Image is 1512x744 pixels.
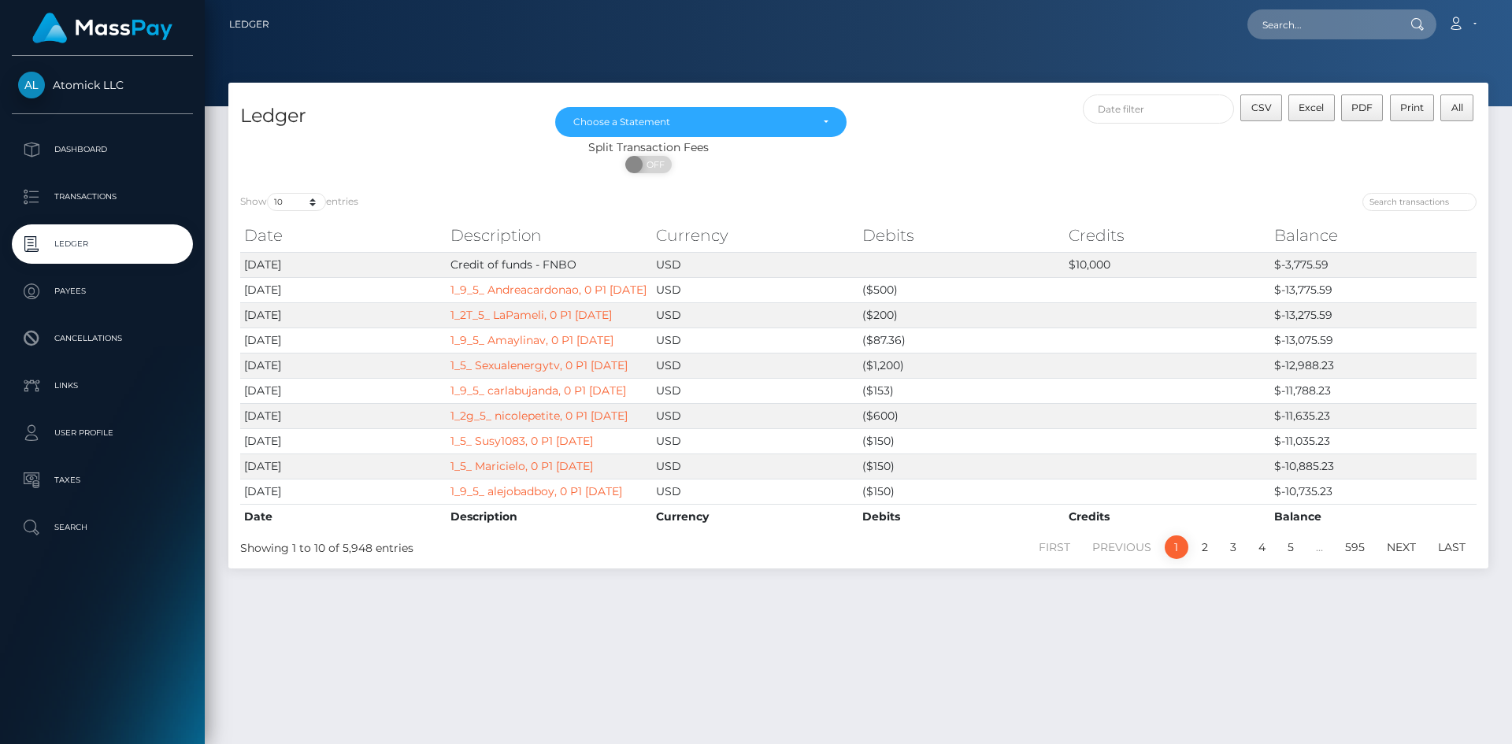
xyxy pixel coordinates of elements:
[652,252,858,277] td: USD
[240,504,447,529] th: Date
[1341,94,1384,121] button: PDF
[12,413,193,453] a: User Profile
[1400,102,1424,113] span: Print
[555,107,847,137] button: Choose a Statement
[858,302,1065,328] td: ($200)
[1247,9,1395,39] input: Search...
[1288,94,1335,121] button: Excel
[1378,535,1425,559] a: Next
[18,138,187,161] p: Dashboard
[18,185,187,209] p: Transactions
[1221,535,1245,559] a: 3
[240,428,447,453] td: [DATE]
[652,504,858,529] th: Currency
[1083,94,1235,124] input: Date filter
[18,327,187,350] p: Cancellations
[12,366,193,405] a: Links
[1270,428,1477,453] td: $-11,035.23
[12,461,193,500] a: Taxes
[1270,403,1477,428] td: $-11,635.23
[18,232,187,256] p: Ledger
[652,353,858,378] td: USD
[858,277,1065,302] td: ($500)
[1270,504,1477,529] th: Balance
[450,434,593,448] a: 1_5_ Susy1083, 0 P1 [DATE]
[12,177,193,217] a: Transactions
[240,220,447,251] th: Date
[240,302,447,328] td: [DATE]
[1270,252,1477,277] td: $-3,775.59
[447,504,653,529] th: Description
[1250,535,1274,559] a: 4
[858,378,1065,403] td: ($153)
[450,283,647,297] a: 1_9_5_ Andreacardonao, 0 P1 [DATE]
[267,193,326,211] select: Showentries
[652,428,858,453] td: USD
[18,421,187,445] p: User Profile
[1270,277,1477,302] td: $-13,775.59
[858,504,1065,529] th: Debits
[450,308,612,322] a: 1_2T_5_ LaPameli, 0 P1 [DATE]
[240,534,742,557] div: Showing 1 to 10 of 5,948 entries
[858,428,1065,453] td: ($150)
[652,453,858,479] td: USD
[858,220,1065,251] th: Debits
[450,409,628,423] a: 1_2g_5_ nicolepetite, 0 P1 [DATE]
[18,516,187,539] p: Search
[229,8,269,41] a: Ledger
[652,378,858,403] td: USD
[447,220,653,251] th: Description
[240,252,447,277] td: [DATE]
[1362,193,1477,211] input: Search transactions
[12,272,193,311] a: Payees
[1279,535,1303,559] a: 5
[12,224,193,264] a: Ledger
[1336,535,1373,559] a: 595
[1440,94,1473,121] button: All
[1193,535,1217,559] a: 2
[240,453,447,479] td: [DATE]
[447,252,653,277] td: Credit of funds - FNBO
[240,403,447,428] td: [DATE]
[1270,353,1477,378] td: $-12,988.23
[1240,94,1282,121] button: CSV
[240,378,447,403] td: [DATE]
[240,102,532,130] h4: Ledger
[240,353,447,378] td: [DATE]
[1270,479,1477,504] td: $-10,735.23
[12,319,193,358] a: Cancellations
[12,508,193,547] a: Search
[1451,102,1463,113] span: All
[1165,535,1188,559] a: 1
[228,139,1069,156] div: Split Transaction Fees
[1299,102,1324,113] span: Excel
[1251,102,1272,113] span: CSV
[652,328,858,353] td: USD
[1351,102,1373,113] span: PDF
[240,328,447,353] td: [DATE]
[240,277,447,302] td: [DATE]
[18,72,45,98] img: Atomick LLC
[18,279,187,303] p: Payees
[18,468,187,492] p: Taxes
[858,453,1065,479] td: ($150)
[240,479,447,504] td: [DATE]
[858,328,1065,353] td: ($87.36)
[858,353,1065,378] td: ($1,200)
[1065,220,1271,251] th: Credits
[652,220,858,251] th: Currency
[1270,453,1477,479] td: $-10,885.23
[450,333,613,347] a: 1_9_5_ Amaylinav, 0 P1 [DATE]
[1065,252,1271,277] td: $10,000
[634,156,673,173] span: OFF
[1270,328,1477,353] td: $-13,075.59
[1270,220,1477,251] th: Balance
[32,13,172,43] img: MassPay Logo
[858,479,1065,504] td: ($150)
[240,193,358,211] label: Show entries
[652,277,858,302] td: USD
[1390,94,1435,121] button: Print
[450,484,622,498] a: 1_9_5_ alejobadboy, 0 P1 [DATE]
[12,78,193,92] span: Atomick LLC
[1270,302,1477,328] td: $-13,275.59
